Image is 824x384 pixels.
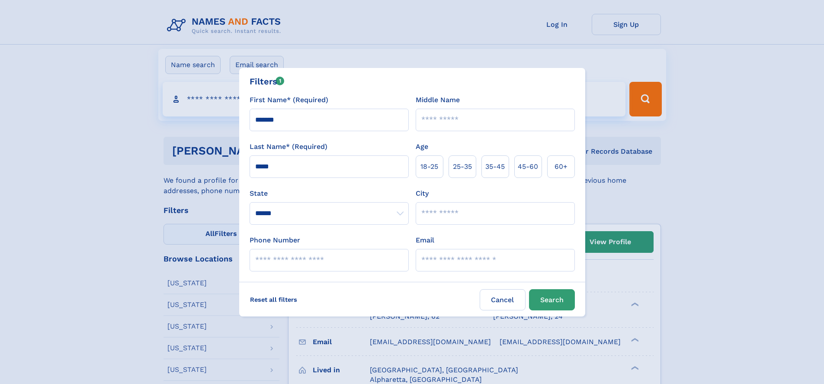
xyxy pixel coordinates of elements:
[250,235,300,245] label: Phone Number
[416,95,460,105] label: Middle Name
[416,142,428,152] label: Age
[555,161,568,172] span: 60+
[480,289,526,310] label: Cancel
[518,161,538,172] span: 45‑60
[529,289,575,310] button: Search
[250,75,285,88] div: Filters
[416,188,429,199] label: City
[250,95,328,105] label: First Name* (Required)
[420,161,438,172] span: 18‑25
[485,161,505,172] span: 35‑45
[416,235,434,245] label: Email
[244,289,303,310] label: Reset all filters
[453,161,472,172] span: 25‑35
[250,142,327,152] label: Last Name* (Required)
[250,188,409,199] label: State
